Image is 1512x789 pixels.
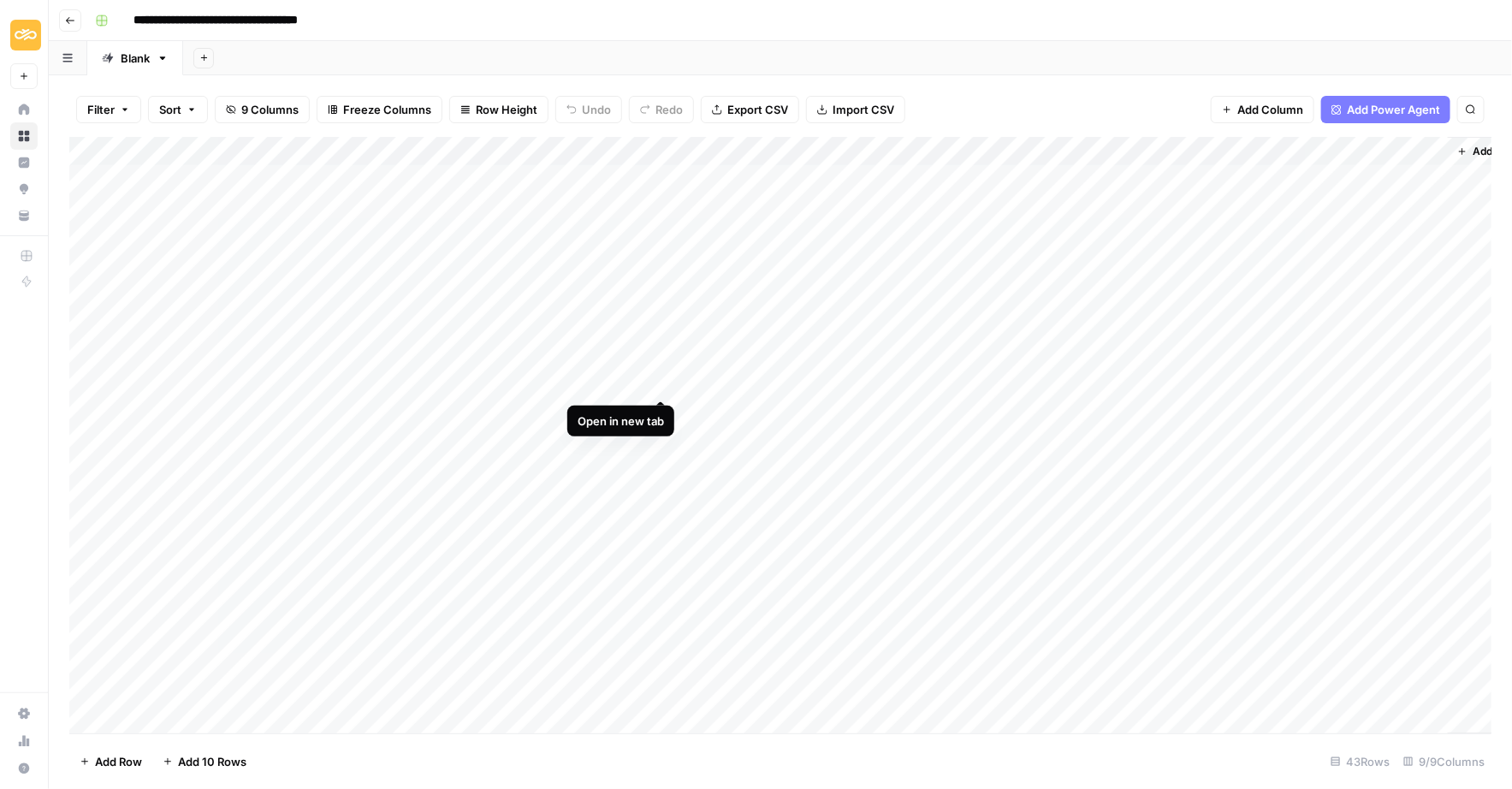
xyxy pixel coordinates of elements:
[10,175,38,203] a: Opportunities
[178,753,246,770] span: Add 10 Rows
[215,96,310,123] button: 9 Columns
[1211,96,1314,123] button: Add Column
[10,20,41,50] img: Sinch Logo
[476,101,537,118] span: Row Height
[1347,101,1440,118] span: Add Power Agent
[10,755,38,782] button: Help + Support
[701,96,799,123] button: Export CSV
[10,727,38,755] a: Usage
[121,50,150,67] div: Blank
[10,96,38,123] a: Home
[76,96,141,123] button: Filter
[10,122,38,150] a: Browse
[159,101,181,118] span: Sort
[10,202,38,229] a: Your Data
[1324,748,1396,775] div: 43 Rows
[148,96,208,123] button: Sort
[87,101,115,118] span: Filter
[241,101,299,118] span: 9 Columns
[343,101,431,118] span: Freeze Columns
[578,412,664,430] div: Open in new tab
[152,748,257,775] button: Add 10 Rows
[87,41,183,75] a: Blank
[10,149,38,176] a: Insights
[655,101,683,118] span: Redo
[806,96,905,123] button: Import CSV
[555,96,622,123] button: Undo
[1237,101,1303,118] span: Add Column
[10,14,38,56] button: Workspace: Sinch
[1321,96,1450,123] button: Add Power Agent
[95,753,142,770] span: Add Row
[317,96,442,123] button: Freeze Columns
[833,101,894,118] span: Import CSV
[10,700,38,727] a: Settings
[69,748,152,775] button: Add Row
[629,96,694,123] button: Redo
[449,96,548,123] button: Row Height
[582,101,611,118] span: Undo
[1396,748,1491,775] div: 9/9 Columns
[727,101,788,118] span: Export CSV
